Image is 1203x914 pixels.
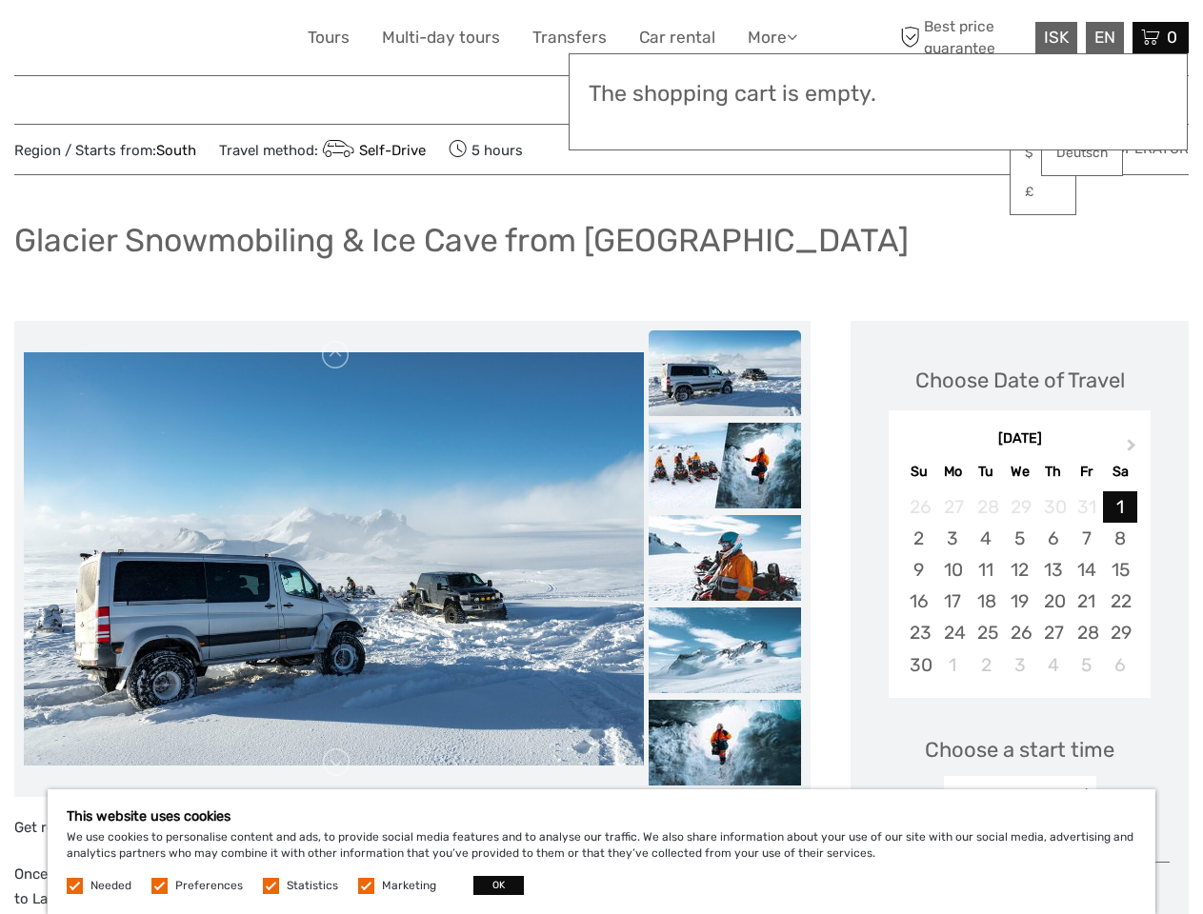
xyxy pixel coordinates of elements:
div: Choose Friday, November 7th, 2025 [1070,523,1103,554]
p: Get ready for an unforgettable adventure meeting us at [GEOGRAPHIC_DATA]! [14,816,811,841]
div: Not available Tuesday, October 28th, 2025 [970,491,1003,523]
div: Th [1036,459,1070,485]
div: Tu [970,459,1003,485]
img: 22593d0735b74b7ea4318e9c6747fb88_slider_thumbnail.jpeg [649,515,801,601]
a: Tours [308,24,350,51]
div: month 2025-11 [894,491,1144,681]
span: 0 [1164,28,1180,47]
a: Multi-day tours [382,24,500,51]
div: Choose Wednesday, November 19th, 2025 [1003,586,1036,617]
a: South [156,142,196,159]
div: Choose Saturday, November 15th, 2025 [1103,554,1136,586]
div: Choose Tuesday, November 25th, 2025 [970,617,1003,648]
h5: This website uses cookies [67,808,1136,825]
div: Choose Tuesday, November 18th, 2025 [970,586,1003,617]
a: Transfers [532,24,607,51]
div: Choose Tuesday, November 4th, 2025 [970,523,1003,554]
div: Choose Date of Travel [915,366,1125,395]
div: Su [902,459,935,485]
label: Marketing [382,878,436,894]
div: Choose Monday, November 17th, 2025 [936,586,970,617]
h3: The shopping cart is empty. [589,81,1168,108]
img: edb88ed0767a4421a08eda875c06ce25_slider_thumbnail.jpeg [649,330,801,416]
a: Car rental [639,24,715,51]
span: Choose a start time [925,735,1114,765]
span: ISK [1044,28,1069,47]
h1: Glacier Snowmobiling & Ice Cave from [GEOGRAPHIC_DATA] [14,221,909,260]
div: Choose Friday, November 28th, 2025 [1070,617,1103,648]
div: Choose Wednesday, November 5th, 2025 [1003,523,1036,554]
div: Choose Thursday, November 27th, 2025 [1036,617,1070,648]
div: Choose Tuesday, November 11th, 2025 [970,554,1003,586]
div: Choose Wednesday, December 3rd, 2025 [1003,649,1036,681]
div: Choose Sunday, November 2nd, 2025 [902,523,935,554]
div: [DATE] [889,429,1151,449]
div: Not available Monday, October 27th, 2025 [936,491,970,523]
a: Self-Drive [318,142,426,159]
div: Choose Friday, November 14th, 2025 [1070,554,1103,586]
span: Best price guarantee [895,16,1031,58]
a: $ [1011,136,1075,170]
div: Not available Friday, October 31st, 2025 [1070,491,1103,523]
button: Next Month [1118,434,1149,465]
div: We use cookies to personalise content and ads, to provide social media features and to analyse ou... [48,789,1155,914]
div: Choose Monday, November 24th, 2025 [936,617,970,648]
div: Choose Saturday, November 8th, 2025 [1103,523,1136,554]
div: 10:15 [999,786,1041,811]
div: Mo [936,459,970,485]
div: Choose Tuesday, December 2nd, 2025 [970,649,1003,681]
div: Choose Sunday, November 9th, 2025 [902,554,935,586]
div: Choose Sunday, November 16th, 2025 [902,586,935,617]
label: Preferences [175,878,243,894]
a: £ [1011,175,1075,209]
div: Choose Wednesday, November 12th, 2025 [1003,554,1036,586]
div: Not available Wednesday, October 29th, 2025 [1003,491,1036,523]
div: Choose Saturday, November 1st, 2025 [1103,491,1136,523]
img: 94619126c94541ee90ed0ad73b11bf86_slider_thumbnail.jpeg [649,700,801,785]
button: Open LiveChat chat widget [219,30,242,52]
div: Sa [1103,459,1136,485]
label: Needed [90,878,131,894]
button: OK [473,876,524,895]
img: edb88ed0767a4421a08eda875c06ce25_main_slider.jpeg [24,352,644,765]
div: Choose Thursday, December 4th, 2025 [1036,649,1070,681]
div: Choose Thursday, November 20th, 2025 [1036,586,1070,617]
img: d0f797e08e5042c7952e8cfade4bfb57_slider_thumbnail.jpeg [649,423,801,508]
a: More [748,24,797,51]
div: Choose Saturday, November 22nd, 2025 [1103,586,1136,617]
div: Choose Wednesday, November 26th, 2025 [1003,617,1036,648]
div: Choose Sunday, November 23rd, 2025 [902,617,935,648]
a: Deutsch [1042,136,1122,170]
div: Choose Monday, November 10th, 2025 [936,554,970,586]
div: Choose Saturday, November 29th, 2025 [1103,617,1136,648]
div: Choose Thursday, November 13th, 2025 [1036,554,1070,586]
div: Choose Monday, December 1st, 2025 [936,649,970,681]
label: Statistics [287,878,338,894]
div: Choose Friday, December 5th, 2025 [1070,649,1103,681]
p: We're away right now. Please check back later! [27,33,215,49]
div: We [1003,459,1036,485]
div: Choose Saturday, December 6th, 2025 [1103,649,1136,681]
div: Choose Sunday, November 30th, 2025 [902,649,935,681]
div: Choose Thursday, November 6th, 2025 [1036,523,1070,554]
div: Choose Friday, November 21st, 2025 [1070,586,1103,617]
div: Fr [1070,459,1103,485]
span: Region / Starts from: [14,141,196,161]
div: Not available Sunday, October 26th, 2025 [902,491,935,523]
img: 2d38f74384cd4b398b78bf78f421f783_slider_thumbnail.jpeg [649,607,801,693]
span: Travel method: [219,136,426,163]
div: EN [1086,22,1124,53]
span: 5 hours [449,136,523,163]
div: Not available Thursday, October 30th, 2025 [1036,491,1070,523]
div: Choose Monday, November 3rd, 2025 [936,523,970,554]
